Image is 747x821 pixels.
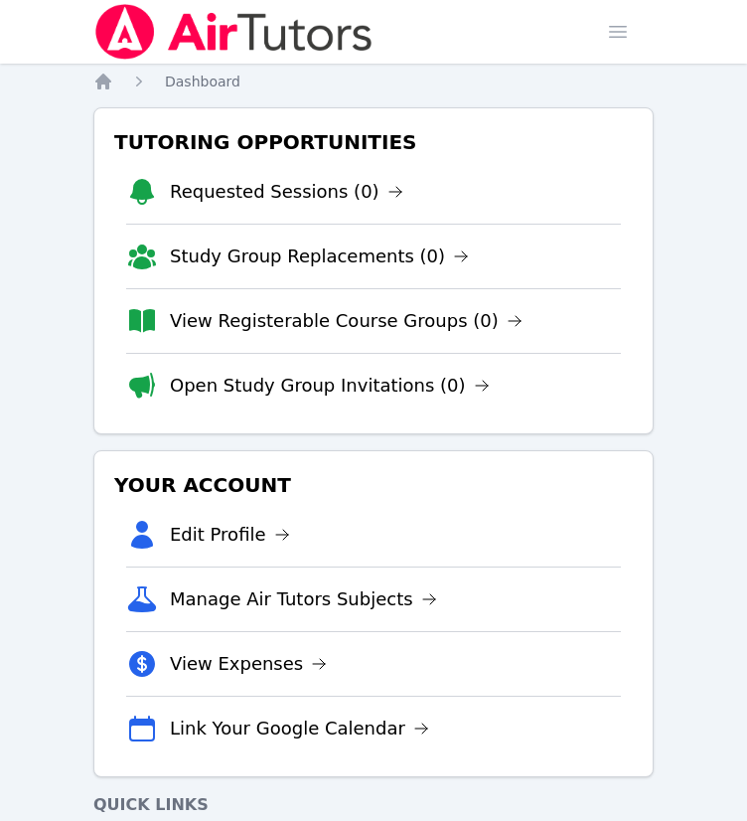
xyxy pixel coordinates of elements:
a: Link Your Google Calendar [170,715,429,742]
a: View Registerable Course Groups (0) [170,307,523,335]
img: Air Tutors [93,4,374,60]
a: Manage Air Tutors Subjects [170,585,437,613]
a: Edit Profile [170,521,290,549]
a: Requested Sessions (0) [170,178,403,206]
a: Study Group Replacements (0) [170,243,469,270]
span: Dashboard [165,74,240,89]
a: Open Study Group Invitations (0) [170,372,490,400]
h4: Quick Links [93,793,654,817]
nav: Breadcrumb [93,72,654,91]
h3: Tutoring Opportunities [110,124,637,160]
a: View Expenses [170,650,327,678]
a: Dashboard [165,72,240,91]
h3: Your Account [110,467,637,503]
